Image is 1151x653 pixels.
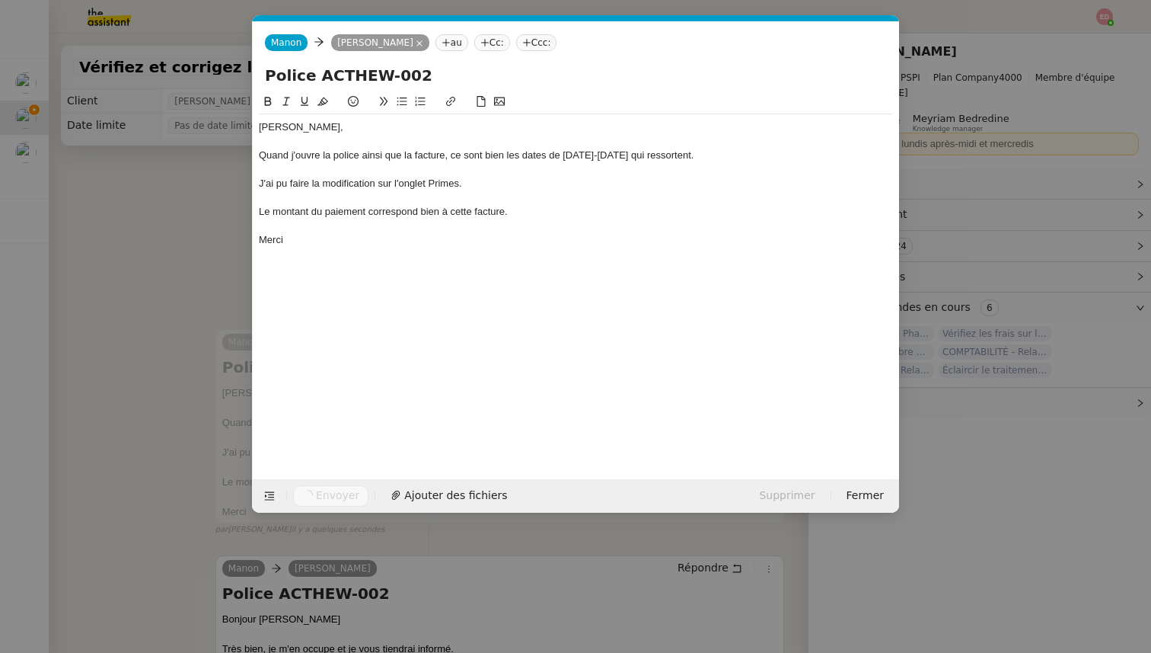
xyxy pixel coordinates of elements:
span: Ajouter des fichiers [404,487,507,504]
nz-tag: Ccc: [516,34,557,51]
div: [PERSON_NAME], [259,120,893,134]
button: Fermer [837,485,893,507]
nz-tag: [PERSON_NAME] [331,34,429,51]
button: Ajouter des fichiers [381,485,516,507]
button: Supprimer [750,485,824,507]
nz-tag: au [435,34,468,51]
div: J'ai pu faire la modification sur l'onglet Primes. [259,177,893,190]
button: Envoyer [293,485,368,507]
div: Merci [259,233,893,247]
div: Le montant du paiement correspond bien à cette facture. [259,205,893,219]
nz-tag: Cc: [474,34,510,51]
div: Quand j'ouvre la police ainsi que la facture, ce sont bien les dates de [DATE]-[DATE] qui ressort... [259,149,893,162]
input: Subject [265,64,887,87]
span: Manon [271,37,301,48]
span: Fermer [847,487,884,504]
